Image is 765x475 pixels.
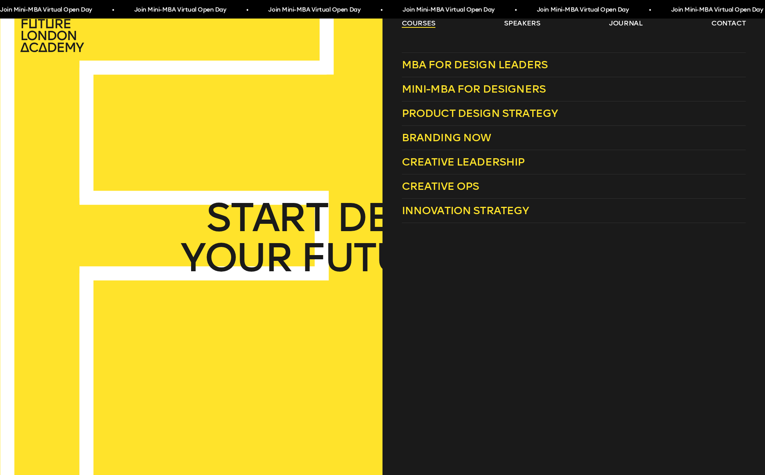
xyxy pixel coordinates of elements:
span: Innovation Strategy [402,204,529,217]
a: speakers [504,19,540,28]
a: Branding Now [402,126,746,150]
a: journal [609,19,643,28]
span: • [381,3,382,17]
a: Product Design Strategy [402,101,746,126]
span: • [246,3,248,17]
a: Creative Leadership [402,150,746,174]
a: Mini-MBA for Designers [402,77,746,101]
span: Branding Now [402,131,491,144]
span: MBA for Design Leaders [402,58,548,71]
a: Creative Ops [402,174,746,199]
span: Product Design Strategy [402,107,558,120]
a: MBA for Design Leaders [402,52,746,77]
span: • [112,3,114,17]
a: courses [402,19,436,28]
span: Creative Leadership [402,156,525,168]
a: contact [711,19,746,28]
span: Mini-MBA for Designers [402,83,546,95]
span: Creative Ops [402,180,479,193]
a: Innovation Strategy [402,199,746,223]
span: • [649,3,651,17]
span: • [515,3,517,17]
